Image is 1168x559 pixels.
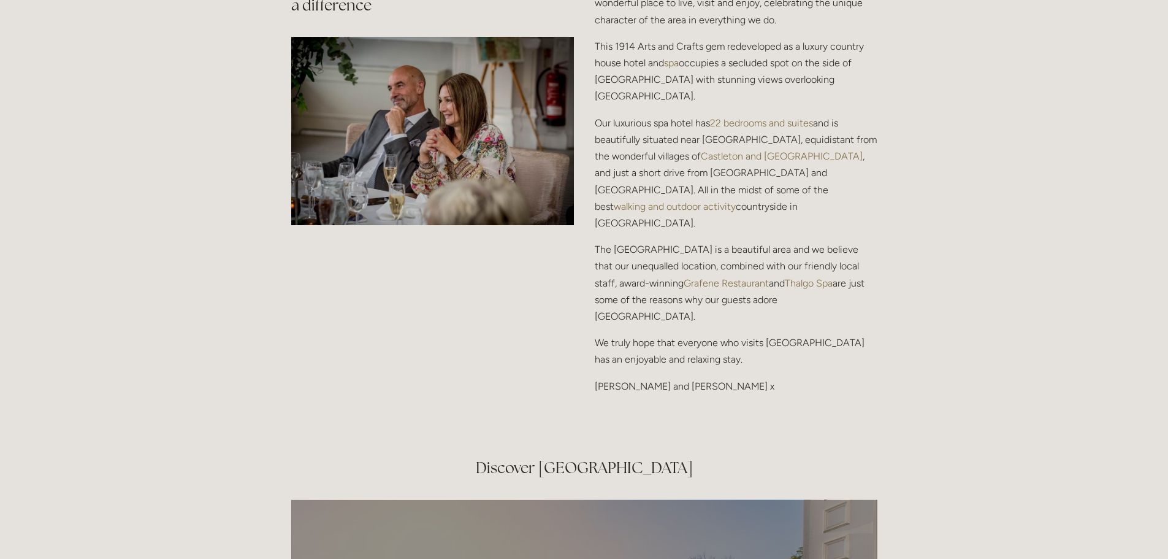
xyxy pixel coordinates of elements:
[785,277,833,289] a: Thalgo Spa
[684,277,769,289] a: Grafene Restaurant
[710,117,813,129] a: 22 bedrooms and suites
[595,241,877,325] p: The [GEOGRAPHIC_DATA] is a beautiful area and we believe that our unequalled location, combined w...
[595,115,877,231] p: Our luxurious spa hotel has and is beautifully situated near [GEOGRAPHIC_DATA], equidistant from ...
[291,37,574,225] img: Couple during a Dinner at Losehill Restaurant
[595,334,877,368] p: We truly hope that everyone who visits [GEOGRAPHIC_DATA] has an enjoyable and relaxing stay.
[614,201,736,212] a: walking and outdoor activity
[595,378,877,395] p: [PERSON_NAME] and [PERSON_NAME] x
[291,457,877,479] h2: Discover [GEOGRAPHIC_DATA]
[701,150,863,162] a: Castleton and [GEOGRAPHIC_DATA]
[595,38,877,105] p: This 1914 Arts and Crafts gem redeveloped as a luxury country house hotel and occupies a secluded...
[664,57,679,69] a: spa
